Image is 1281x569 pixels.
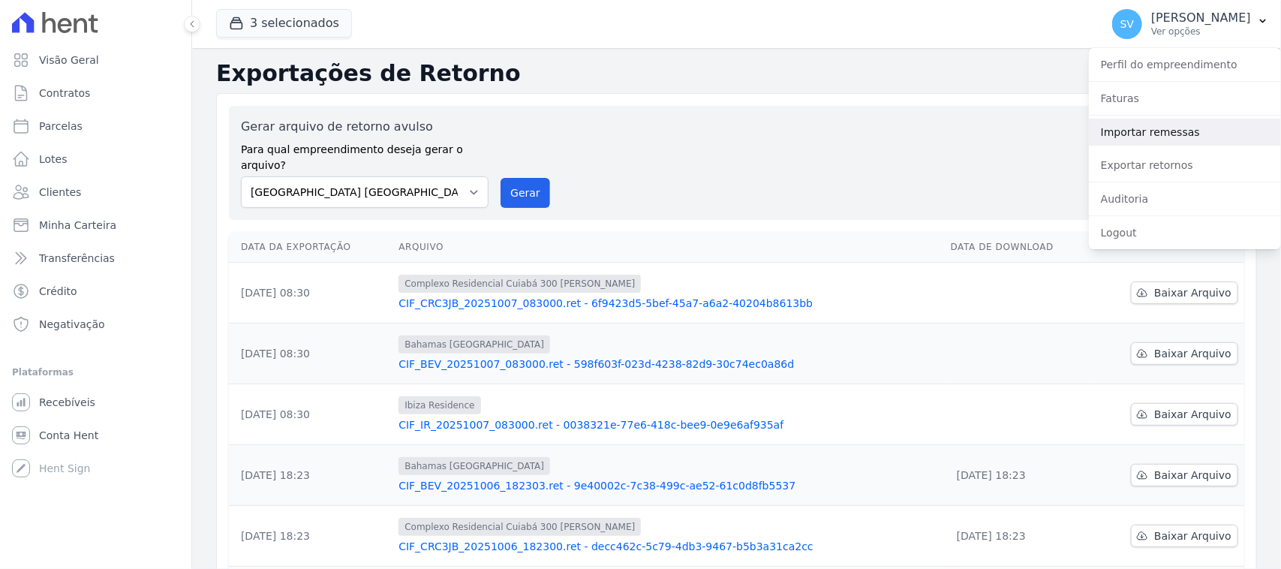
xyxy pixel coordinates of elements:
td: [DATE] 18:23 [229,445,392,506]
a: Conta Hent [6,420,185,450]
button: 3 selecionados [216,9,352,38]
span: Baixar Arquivo [1154,468,1231,483]
button: SV [PERSON_NAME] Ver opções [1100,3,1281,45]
th: Data da Exportação [229,232,392,263]
a: Perfil do empreendimento [1089,51,1281,78]
a: Recebíveis [6,387,185,417]
span: Baixar Arquivo [1154,407,1231,422]
a: Parcelas [6,111,185,141]
span: Lotes [39,152,68,167]
span: Conta Hent [39,428,98,443]
span: Baixar Arquivo [1154,285,1231,300]
a: Contratos [6,78,185,108]
a: Baixar Arquivo [1131,342,1238,365]
span: Baixar Arquivo [1154,346,1231,361]
p: [PERSON_NAME] [1151,11,1251,26]
a: Baixar Arquivo [1131,403,1238,426]
a: CIF_CRC3JB_20251006_182300.ret - decc462c-5c79-4db3-9467-b5b3a31ca2cc [398,539,939,554]
th: Data de Download [945,232,1092,263]
span: Recebíveis [39,395,95,410]
a: Logout [1089,219,1281,246]
span: Bahamas [GEOGRAPHIC_DATA] [398,457,550,475]
span: Complexo Residencial Cuiabá 300 [PERSON_NAME] [398,518,641,536]
span: Clientes [39,185,81,200]
a: Faturas [1089,85,1281,112]
span: SV [1120,19,1134,29]
a: Clientes [6,177,185,207]
span: Visão Geral [39,53,99,68]
span: Contratos [39,86,90,101]
div: Plataformas [12,363,179,381]
a: CIF_BEV_20251006_182303.ret - 9e40002c-7c38-499c-ae52-61c0d8fb5537 [398,478,939,493]
a: Exportar retornos [1089,152,1281,179]
td: [DATE] 08:30 [229,263,392,324]
span: Ibiza Residence [398,396,480,414]
a: Auditoria [1089,185,1281,212]
a: Baixar Arquivo [1131,464,1238,486]
a: Lotes [6,144,185,174]
td: [DATE] 18:23 [945,445,1092,506]
td: [DATE] 18:23 [945,506,1092,567]
span: Negativação [39,317,105,332]
span: Crédito [39,284,77,299]
a: Minha Carteira [6,210,185,240]
span: Complexo Residencial Cuiabá 300 [PERSON_NAME] [398,275,641,293]
span: Baixar Arquivo [1154,528,1231,543]
a: Negativação [6,309,185,339]
a: Visão Geral [6,45,185,75]
a: CIF_BEV_20251007_083000.ret - 598f603f-023d-4238-82d9-30c74ec0a86d [398,357,939,372]
label: Gerar arquivo de retorno avulso [241,118,489,136]
a: Transferências [6,243,185,273]
a: Baixar Arquivo [1131,281,1238,304]
a: Importar remessas [1089,119,1281,146]
span: Parcelas [39,119,83,134]
td: [DATE] 18:23 [229,506,392,567]
label: Para qual empreendimento deseja gerar o arquivo? [241,136,489,173]
a: Baixar Arquivo [1131,525,1238,547]
td: [DATE] 08:30 [229,384,392,445]
a: Crédito [6,276,185,306]
td: [DATE] 08:30 [229,324,392,384]
a: CIF_CRC3JB_20251007_083000.ret - 6f9423d5-5bef-45a7-a6a2-40204b8613bb [398,296,939,311]
span: Transferências [39,251,115,266]
th: Arquivo [392,232,945,263]
span: Minha Carteira [39,218,116,233]
span: Bahamas [GEOGRAPHIC_DATA] [398,336,550,354]
button: Gerar [501,178,550,208]
a: CIF_IR_20251007_083000.ret - 0038321e-77e6-418c-bee9-0e9e6af935af [398,417,939,432]
p: Ver opções [1151,26,1251,38]
h2: Exportações de Retorno [216,60,1257,87]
